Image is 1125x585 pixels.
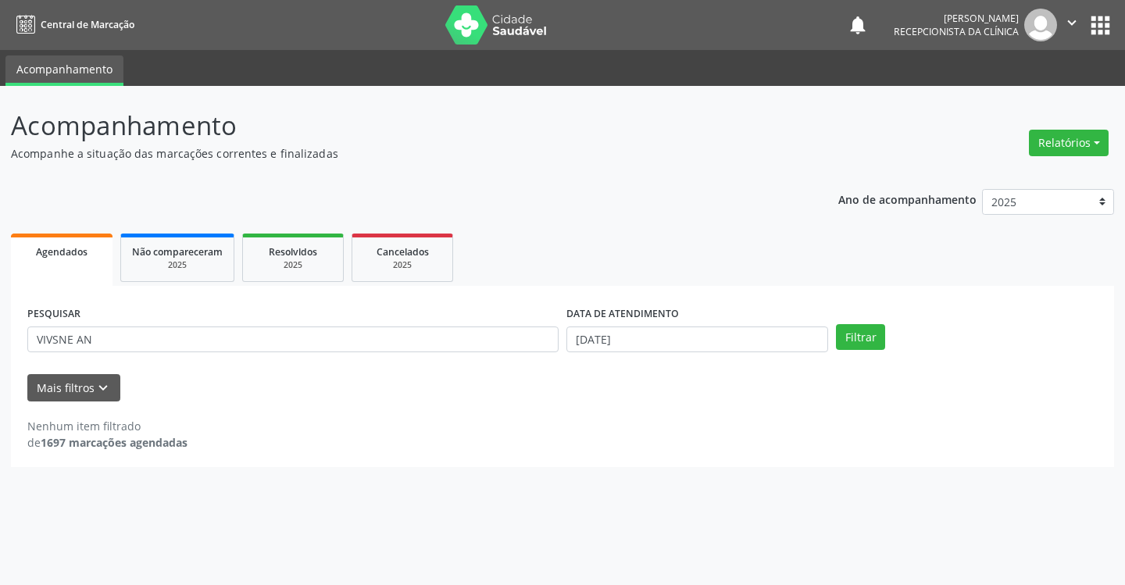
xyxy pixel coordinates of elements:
[27,302,80,326] label: PESQUISAR
[41,18,134,31] span: Central de Marcação
[377,245,429,259] span: Cancelados
[836,324,885,351] button: Filtrar
[894,12,1019,25] div: [PERSON_NAME]
[11,106,783,145] p: Acompanhamento
[11,12,134,37] a: Central de Marcação
[566,302,679,326] label: DATA DE ATENDIMENTO
[41,435,187,450] strong: 1697 marcações agendadas
[1024,9,1057,41] img: img
[1087,12,1114,39] button: apps
[838,189,977,209] p: Ano de acompanhamento
[1029,130,1109,156] button: Relatórios
[566,326,828,353] input: Selecione um intervalo
[36,245,87,259] span: Agendados
[254,259,332,271] div: 2025
[132,259,223,271] div: 2025
[847,14,869,36] button: notifications
[1063,14,1080,31] i: 
[269,245,317,259] span: Resolvidos
[27,434,187,451] div: de
[1057,9,1087,41] button: 
[27,418,187,434] div: Nenhum item filtrado
[27,374,120,401] button: Mais filtroskeyboard_arrow_down
[95,380,112,397] i: keyboard_arrow_down
[27,326,559,353] input: Nome, CNS
[132,245,223,259] span: Não compareceram
[11,145,783,162] p: Acompanhe a situação das marcações correntes e finalizadas
[363,259,441,271] div: 2025
[5,55,123,86] a: Acompanhamento
[894,25,1019,38] span: Recepcionista da clínica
